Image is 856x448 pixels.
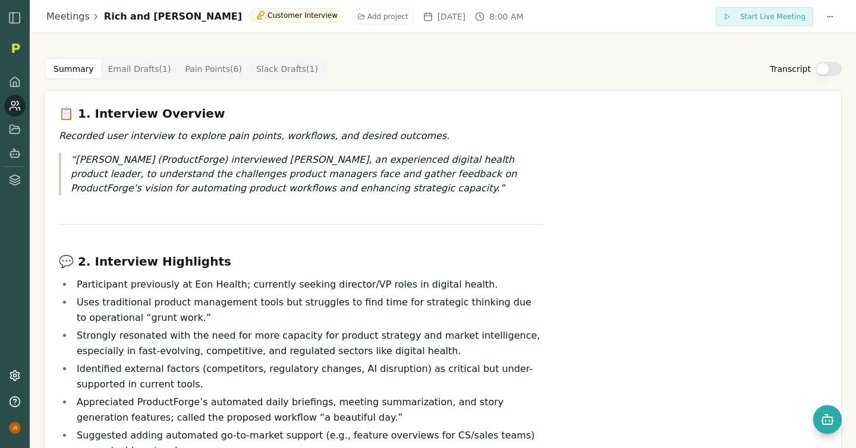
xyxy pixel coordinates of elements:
[73,328,543,359] li: Strongly resonated with the need for more capacity for product strategy and market intelligence, ...
[740,12,805,21] span: Start Live Meeting
[73,395,543,425] li: Appreciated ProductForge’s automated daily briefings, meeting summarization, and story generation...
[4,391,26,412] button: Help
[101,59,178,78] button: Email Drafts ( 1 )
[438,11,465,23] span: [DATE]
[73,361,543,392] li: Identified external factors (competitors, regulatory changes, AI disruption) as critical but unde...
[249,59,325,78] button: Slack Drafts ( 1 )
[7,39,24,57] img: Organization logo
[9,422,21,434] img: profile
[353,9,414,24] button: Add project
[813,405,842,434] button: Open chat
[59,253,543,270] h3: 💬 2. Interview Highlights
[59,130,449,141] em: Recorded user interview to explore pain points, workflows, and desired outcomes.
[770,63,811,75] label: Transcript
[71,153,543,195] p: [PERSON_NAME] (ProductForge) interviewed [PERSON_NAME], an experienced digital health product lea...
[46,59,101,78] button: Summary
[250,8,343,23] div: Customer Interview
[73,277,543,292] li: Participant previously at Eon Health; currently seeking director/VP roles in digital health.
[367,12,408,21] span: Add project
[73,295,543,326] li: Uses traditional product management tools but struggles to find time for strategic thinking due t...
[59,105,543,122] h3: 📋 1. Interview Overview
[178,59,249,78] button: Pain Points ( 6 )
[716,7,813,26] button: Start Live Meeting
[8,11,22,25] img: sidebar
[489,11,524,23] span: 8:00 AM
[46,10,90,24] a: Meetings
[104,10,242,24] h1: Rich and [PERSON_NAME]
